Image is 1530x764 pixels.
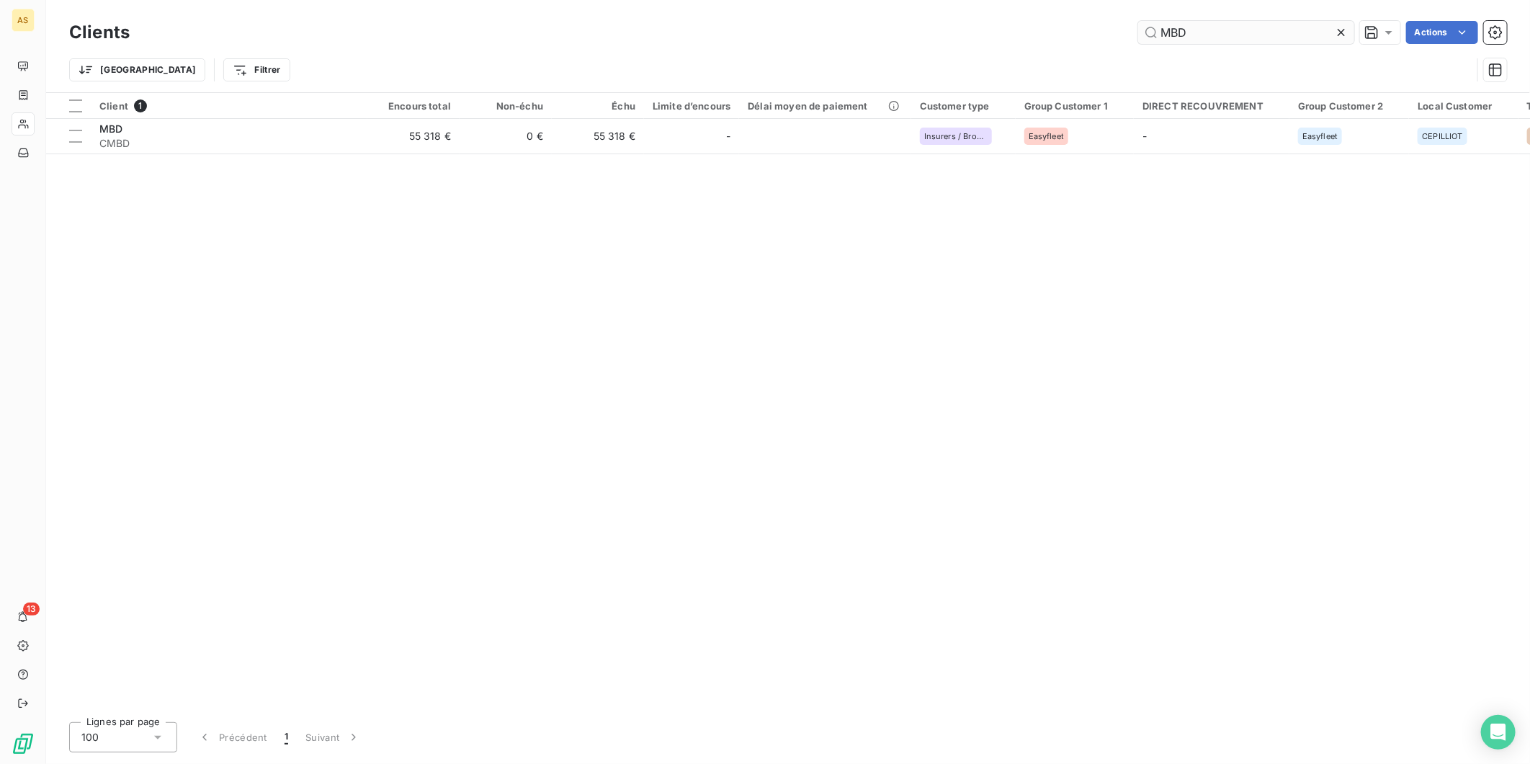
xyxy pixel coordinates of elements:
td: 55 318 € [552,119,644,154]
span: - [1142,130,1147,142]
div: Échu [560,100,635,112]
div: Délai moyen de paiement [748,100,902,112]
span: Easyfleet [1029,132,1064,141]
span: CEPILLIOT [1422,132,1462,141]
div: Encours total [376,100,451,112]
span: Client [99,100,128,112]
button: Filtrer [223,58,290,81]
span: MBD [99,123,122,135]
img: Logo LeanPay [12,732,35,755]
div: Customer type [920,100,1007,112]
span: 1 [134,99,147,112]
span: 13 [23,603,40,616]
div: Limite d’encours [653,100,730,112]
h3: Clients [69,19,130,45]
div: Local Customer [1418,100,1509,112]
td: 55 318 € [367,119,460,154]
td: 0 € [460,119,552,154]
div: DIRECT RECOUVREMENT [1142,100,1281,112]
div: Open Intercom Messenger [1481,715,1516,750]
button: Suivant [297,722,370,752]
input: Rechercher [1138,21,1354,44]
span: 100 [81,730,99,745]
span: CMBD [99,136,359,151]
span: - [726,129,730,143]
div: Group Customer 1 [1024,100,1125,112]
span: Insurers / Brokers [924,132,988,141]
button: 1 [276,722,297,752]
div: AS [12,9,35,32]
div: Group Customer 2 [1298,100,1400,112]
button: Actions [1406,21,1478,44]
span: Easyfleet [1302,132,1338,141]
button: Précédent [189,722,276,752]
button: [GEOGRAPHIC_DATA] [69,58,205,81]
span: 1 [285,730,288,745]
div: Non-échu [468,100,543,112]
